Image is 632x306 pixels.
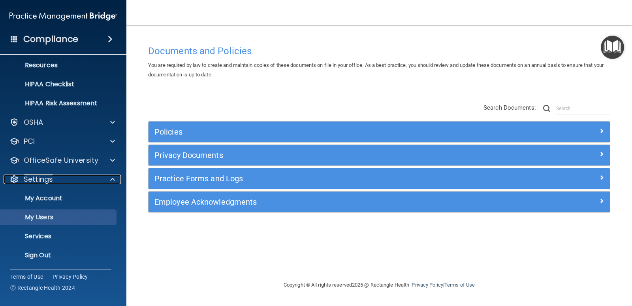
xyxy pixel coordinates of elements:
img: ic-search.3b580494.png [543,105,550,112]
a: OSHA [9,118,115,127]
p: Sign Out [5,251,113,259]
h5: Practice Forms and Logs [154,174,489,183]
span: You are required by law to create and maintain copies of these documents on file in your office. ... [148,62,604,78]
span: Ⓒ Rectangle Health 2024 [10,284,75,292]
a: PCI [9,137,115,146]
p: Services [5,232,113,240]
a: Terms of Use [10,273,43,281]
p: PCI [24,137,35,146]
p: Resources [5,61,113,69]
p: Settings [24,175,53,184]
p: HIPAA Checklist [5,80,113,88]
p: My Users [5,213,113,221]
div: Copyright © All rights reserved 2025 @ Rectangle Health | | [235,272,523,298]
button: Open Resource Center [601,36,624,59]
h5: Policies [154,127,489,136]
p: HIPAA Risk Assessment [5,99,113,107]
p: OSHA [24,118,43,127]
p: OfficeSafe University [24,156,98,165]
img: PMB logo [9,8,117,24]
h5: Privacy Documents [154,151,489,160]
a: Privacy Policy [412,282,443,288]
h4: Compliance [23,34,78,45]
a: OfficeSafe University [9,156,115,165]
p: My Account [5,194,113,202]
h5: Employee Acknowledgments [154,198,489,206]
h4: Documents and Policies [148,46,610,56]
input: Search [556,103,610,114]
span: Search Documents: [483,104,536,111]
a: Employee Acknowledgments [154,196,604,208]
a: Practice Forms and Logs [154,172,604,185]
a: Policies [154,125,604,138]
a: Terms of Use [444,282,475,288]
a: Privacy Documents [154,149,604,162]
a: Privacy Policy [53,273,88,281]
a: Settings [9,175,115,184]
